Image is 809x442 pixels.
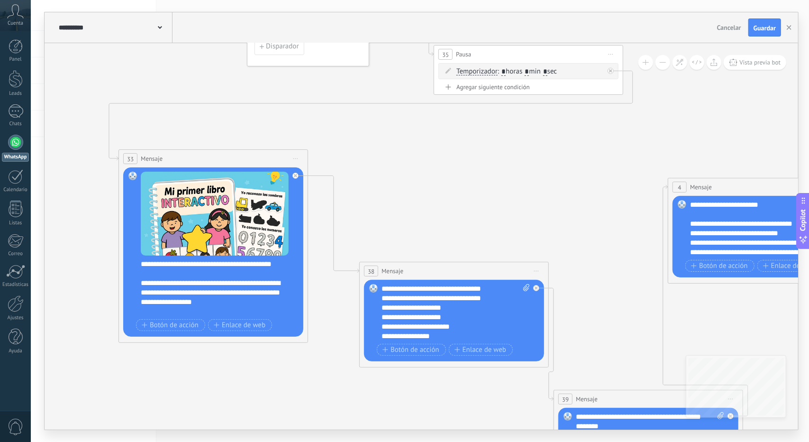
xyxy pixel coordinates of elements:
span: Enlace de web [454,346,506,354]
button: Botón de acción [377,344,446,356]
span: 4 [678,184,682,192]
span: Mensaje [141,154,163,163]
button: Botón de acción [685,260,754,272]
span: Mensaje [690,183,712,192]
span: 33 [127,155,134,163]
button: Botón de acción [136,319,205,331]
span: 39 [562,396,569,404]
span: Botón de acción [691,262,748,270]
button: Disparador [255,38,304,55]
span: Botón de acción [142,322,199,329]
button: Enlace de web [449,344,513,356]
span: Disparador [266,43,299,50]
span: Mensaje [382,267,403,276]
div: Chats [2,121,29,127]
span: Cancelar [717,23,741,32]
span: : horas min sec [498,67,557,76]
span: Enlace de web [214,322,265,329]
div: Ajustes [2,315,29,321]
span: 38 [368,267,374,276]
span: Copilot [799,210,808,231]
img: 48404e7e-4a4a-472d-bb3a-4c8540ccf5d1 [141,172,289,256]
button: Vista previa bot [724,55,787,70]
div: Estadísticas [2,282,29,288]
button: Cancelar [713,20,745,35]
span: Temporizador [456,68,498,75]
span: Cuenta [8,20,23,27]
button: Enlace de web [208,319,272,331]
div: Calendario [2,187,29,193]
div: Listas [2,220,29,226]
div: WhatsApp [2,153,29,162]
span: 35 [442,51,449,59]
span: Vista previa bot [740,58,781,66]
button: Guardar [748,18,781,37]
div: Leads [2,91,29,97]
span: Pausa [456,50,471,59]
div: Ayuda [2,348,29,354]
span: Guardar [754,25,776,31]
div: Panel [2,56,29,63]
span: Mensaje [576,395,598,404]
div: Correo [2,251,29,257]
div: Agregar siguiente condición [438,83,618,91]
span: Botón de acción [382,346,439,354]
